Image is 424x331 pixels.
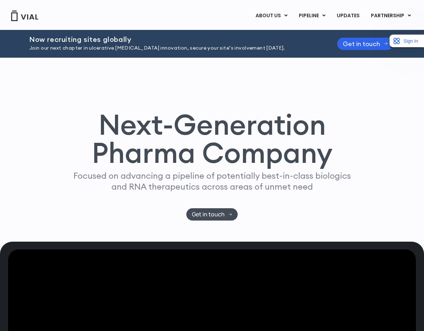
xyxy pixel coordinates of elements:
img: Vial Logo [11,11,39,21]
span: Get in touch [192,212,225,217]
a: PIPELINEMenu Toggle [293,10,331,22]
p: Focused on advancing a pipeline of potentially best-in-class biologics and RNA therapeutics acros... [70,170,354,192]
a: Get in touch [337,38,393,50]
a: ABOUT USMenu Toggle [250,10,293,22]
a: Get in touch [186,208,238,221]
span: Get in touch [343,41,380,46]
h2: Now recruiting sites globally [29,36,320,43]
h1: Next-Generation Pharma Company [60,110,364,167]
a: PARTNERSHIPMenu Toggle [365,10,417,22]
a: UPDATES [331,10,365,22]
p: Join our next chapter in ulcerative [MEDICAL_DATA] innovation, secure your site’s involvement [DA... [29,44,320,52]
